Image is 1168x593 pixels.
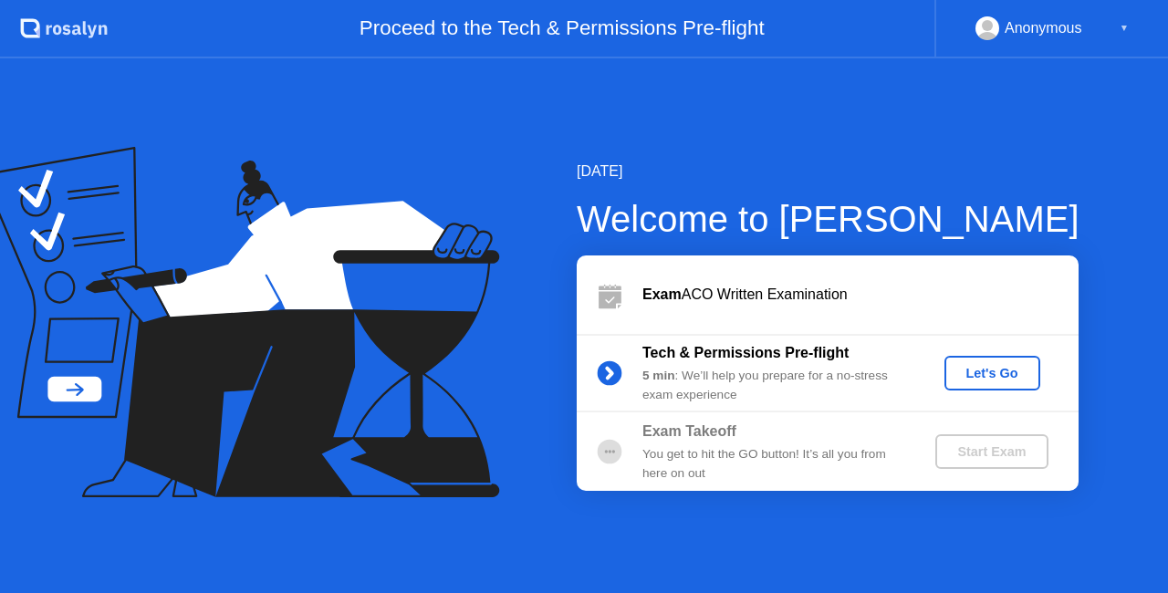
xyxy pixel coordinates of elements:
button: Let's Go [944,356,1040,390]
div: ▼ [1120,16,1129,40]
b: 5 min [642,369,675,382]
div: : We’ll help you prepare for a no-stress exam experience [642,367,905,404]
b: Exam Takeoff [642,423,736,439]
div: Let's Go [952,366,1033,380]
div: Anonymous [1005,16,1082,40]
b: Tech & Permissions Pre-flight [642,345,849,360]
button: Start Exam [935,434,1048,469]
div: Welcome to [PERSON_NAME] [577,192,1079,246]
b: Exam [642,286,682,302]
div: [DATE] [577,161,1079,182]
div: You get to hit the GO button! It’s all you from here on out [642,445,905,483]
div: ACO Written Examination [642,284,1079,306]
div: Start Exam [943,444,1040,459]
